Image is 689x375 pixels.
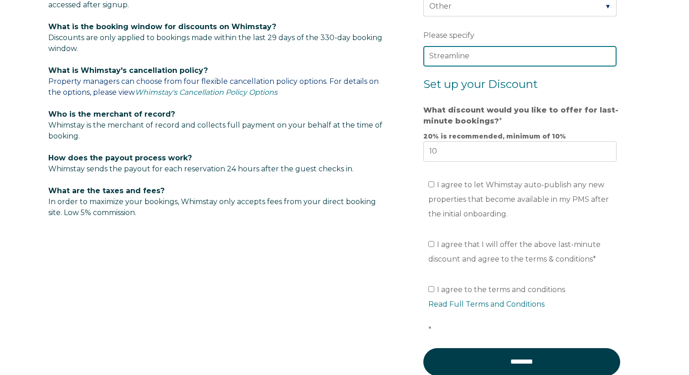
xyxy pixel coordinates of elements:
strong: 20% is recommended, minimum of 10% [423,132,566,140]
input: I agree to let Whimstay auto-publish any new properties that become available in my PMS after the... [428,181,434,187]
strong: What discount would you like to offer for last-minute bookings? [423,106,618,125]
span: Discounts are only applied to bookings made within the last 29 days of the 330-day booking window. [48,33,382,53]
span: I agree that I will offer the above last-minute discount and agree to the terms & conditions [428,240,601,263]
span: I agree to the terms and conditions [428,285,622,334]
p: Property managers can choose from four flexible cancellation policy options. For details on the o... [48,65,387,98]
input: I agree that I will offer the above last-minute discount and agree to the terms & conditions* [428,241,434,247]
span: Who is the merchant of record? [48,110,175,118]
span: What is the booking window for discounts on Whimstay? [48,22,276,31]
span: What are the taxes and fees? [48,186,165,195]
span: Please specify [423,28,474,42]
span: What is Whimstay's cancellation policy? [48,66,208,75]
span: Set up your Discount [423,77,538,91]
span: In order to maximize your bookings, Whimstay only accepts fees from your direct booking site. Low... [48,186,376,217]
a: Read Full Terms and Conditions [428,300,545,308]
a: Whimstay's Cancellation Policy Options [135,88,278,97]
input: I agree to the terms and conditionsRead Full Terms and Conditions* [428,286,434,292]
span: Whimstay sends the payout for each reservation 24 hours after the guest checks in. [48,164,354,173]
span: Whimstay is the merchant of record and collects full payment on your behalf at the time of booking. [48,121,382,140]
span: I agree to let Whimstay auto-publish any new properties that become available in my PMS after the... [428,180,609,218]
span: How does the payout process work? [48,154,192,162]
